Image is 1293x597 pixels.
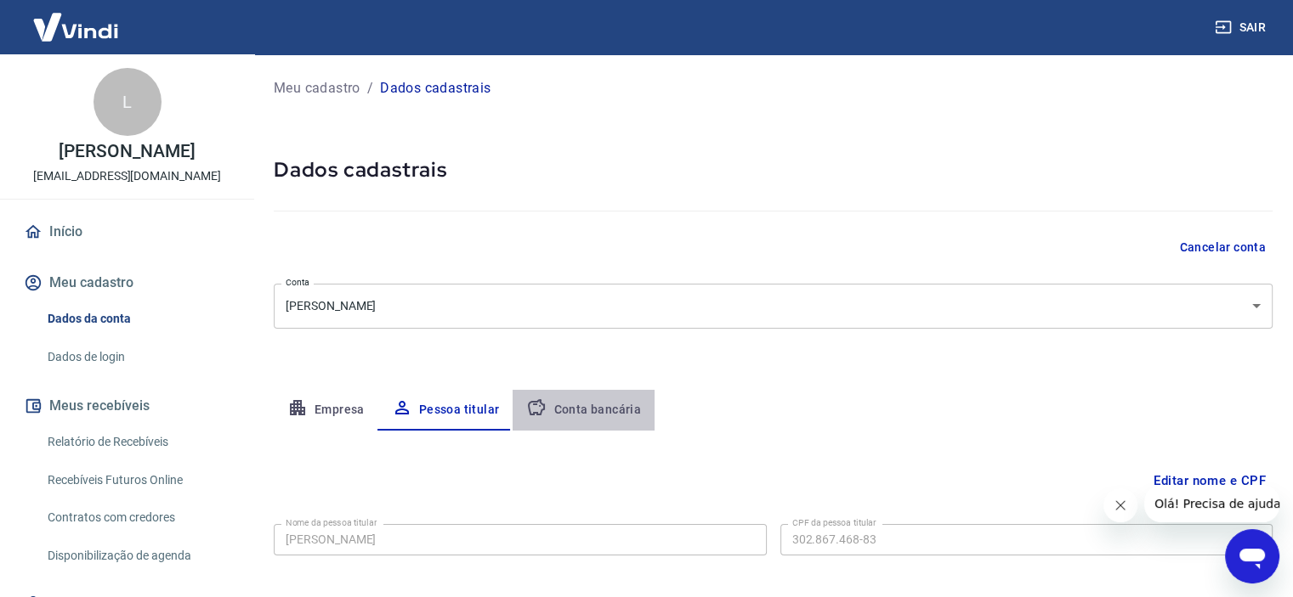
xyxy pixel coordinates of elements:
a: Recebíveis Futuros Online [41,463,234,498]
iframe: Fechar mensagem [1103,488,1137,522]
iframe: Mensagem da empresa [1144,485,1279,522]
div: [PERSON_NAME] [274,284,1273,329]
a: Dados da conta [41,301,234,336]
button: Conta bancária [513,390,655,431]
label: Conta [286,276,309,289]
button: Pessoa titular [378,390,513,431]
label: Nome da pessoa titular [286,516,377,529]
div: L [94,68,162,136]
img: Vindi [20,1,131,53]
a: Dados de login [41,340,234,375]
button: Empresa [274,390,378,431]
iframe: Botão para abrir a janela de mensagens [1225,529,1279,583]
a: Início [20,213,234,251]
p: [EMAIL_ADDRESS][DOMAIN_NAME] [33,167,221,185]
a: Meu cadastro [274,78,360,99]
a: Contratos com credores [41,500,234,535]
p: / [367,78,373,99]
button: Editar nome e CPF [1147,465,1273,497]
button: Meu cadastro [20,264,234,301]
a: Relatório de Recebíveis [41,425,234,459]
button: Sair [1211,12,1273,43]
h5: Dados cadastrais [274,156,1273,183]
p: Dados cadastrais [380,78,491,99]
button: Meus recebíveis [20,387,234,425]
a: Disponibilização de agenda [41,538,234,573]
button: Cancelar conta [1172,232,1273,263]
p: [PERSON_NAME] [59,143,195,161]
span: Olá! Precisa de ajuda? [10,12,143,25]
label: CPF da pessoa titular [792,516,876,529]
